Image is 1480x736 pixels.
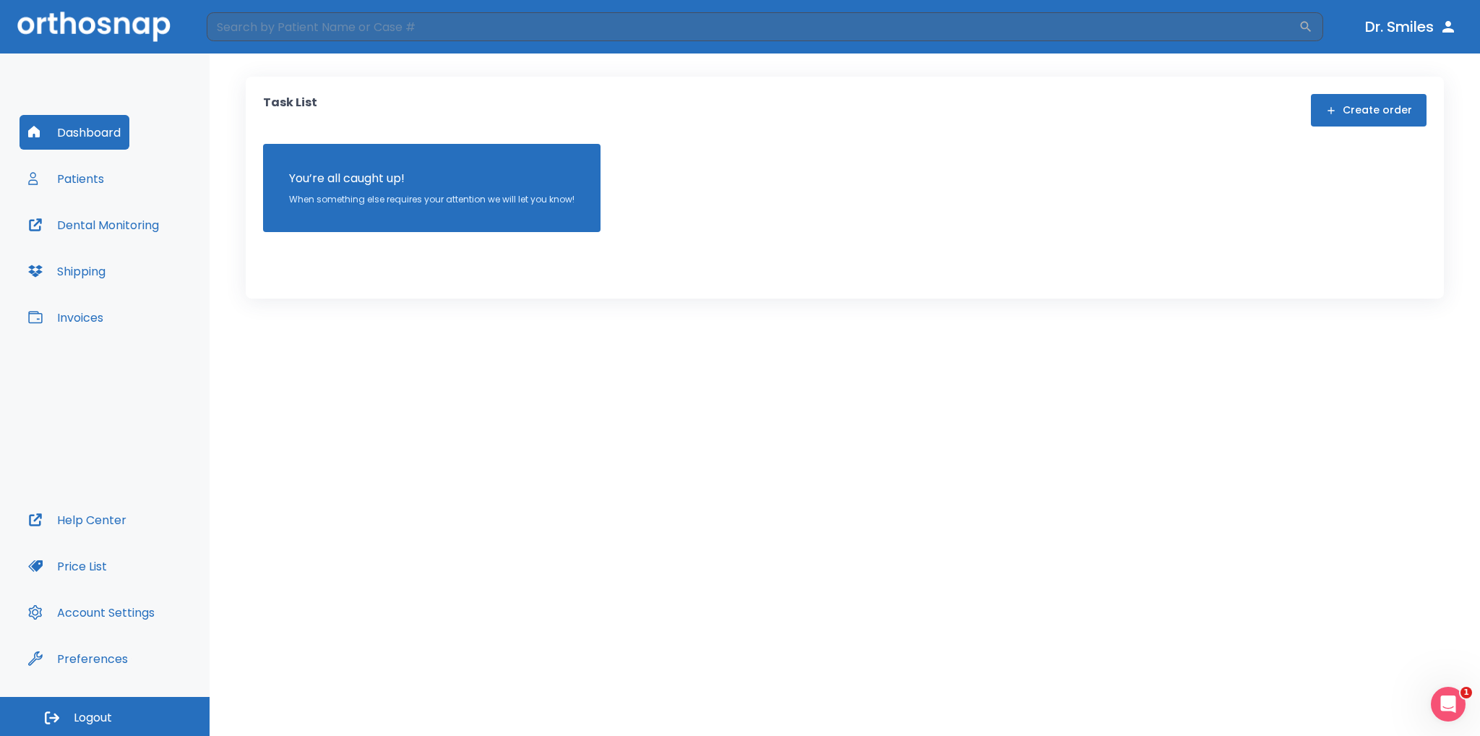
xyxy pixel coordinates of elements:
[1431,687,1466,722] iframe: Intercom live chat
[20,161,113,196] button: Patients
[20,502,135,537] button: Help Center
[20,595,163,630] button: Account Settings
[1359,14,1463,40] button: Dr. Smiles
[20,254,114,288] button: Shipping
[263,94,317,127] p: Task List
[74,710,112,726] span: Logout
[20,300,112,335] button: Invoices
[1460,687,1472,698] span: 1
[125,652,138,665] div: Tooltip anchor
[20,115,129,150] button: Dashboard
[1311,94,1427,127] button: Create order
[207,12,1299,41] input: Search by Patient Name or Case #
[289,193,575,206] p: When something else requires your attention we will let you know!
[20,207,168,242] button: Dental Monitoring
[20,641,137,676] button: Preferences
[289,170,575,187] p: You’re all caught up!
[20,549,116,583] button: Price List
[17,12,171,41] img: Orthosnap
